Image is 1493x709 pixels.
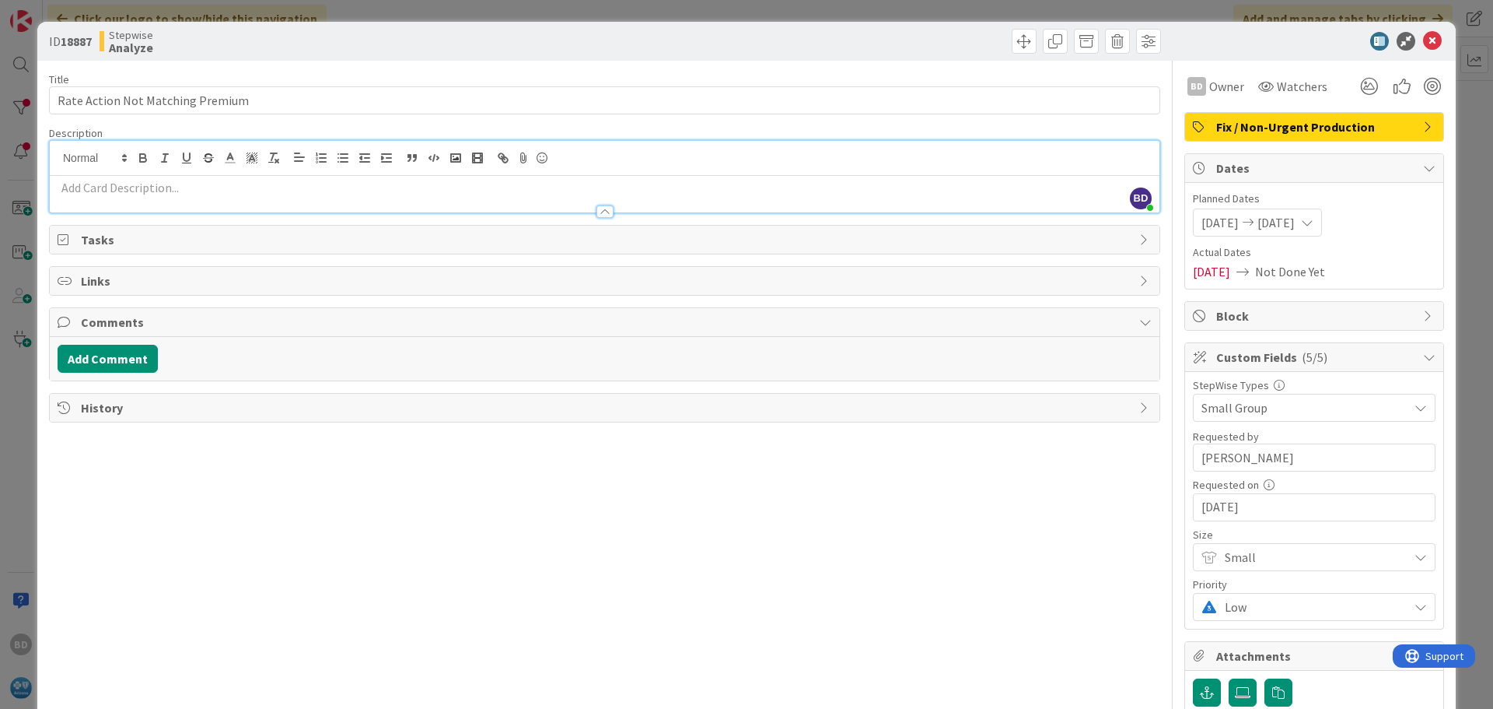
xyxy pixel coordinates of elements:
[1193,262,1230,281] span: [DATE]
[1209,77,1244,96] span: Owner
[81,272,1131,290] span: Links
[49,32,92,51] span: ID
[1216,647,1415,665] span: Attachments
[1216,118,1415,136] span: Fix / Non-Urgent Production
[61,33,92,49] b: 18887
[1216,159,1415,177] span: Dates
[1193,579,1435,590] div: Priority
[1302,349,1327,365] span: ( 5/5 )
[1193,529,1435,540] div: Size
[1193,430,1259,444] label: Requested by
[1193,479,1435,490] div: Requested on
[1201,213,1239,232] span: [DATE]
[1201,397,1400,419] span: Small Group
[81,230,1131,249] span: Tasks
[1255,262,1325,281] span: Not Done Yet
[1225,546,1400,568] span: Small
[58,345,158,373] button: Add Comment
[1187,77,1206,96] div: BD
[109,41,153,54] b: Analyze
[81,398,1131,417] span: History
[1225,596,1400,618] span: Low
[81,313,1131,332] span: Comments
[1193,244,1435,261] span: Actual Dates
[1277,77,1327,96] span: Watchers
[109,29,153,41] span: Stepwise
[33,2,71,21] span: Support
[49,86,1160,114] input: type card name here...
[49,72,69,86] label: Title
[1201,494,1427,521] input: MM/DD/YYYY
[1257,213,1295,232] span: [DATE]
[1193,380,1435,391] div: StepWise Types
[1216,348,1415,367] span: Custom Fields
[1216,307,1415,325] span: Block
[1130,188,1152,209] span: BD
[1193,191,1435,207] span: Planned Dates
[49,126,103,140] span: Description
